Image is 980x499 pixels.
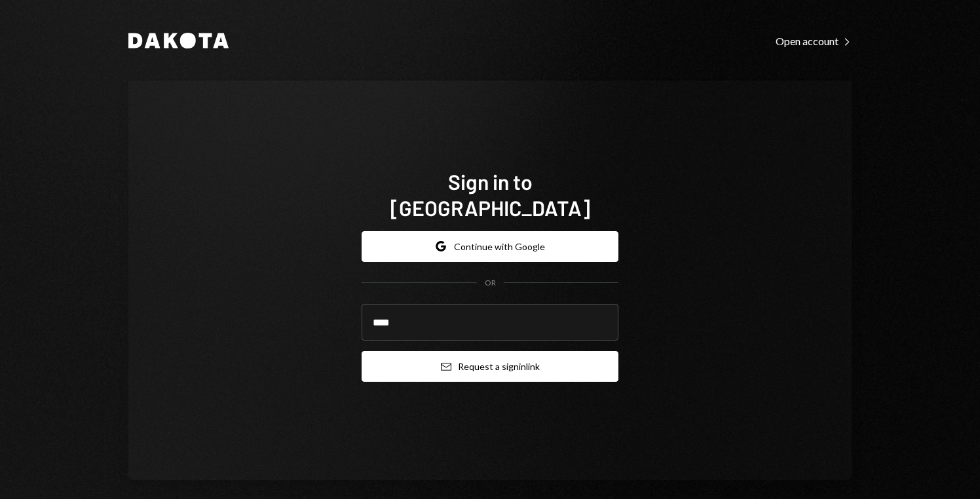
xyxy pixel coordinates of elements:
div: OR [485,278,496,289]
div: Open account [776,35,852,48]
h1: Sign in to [GEOGRAPHIC_DATA] [362,168,618,221]
button: Continue with Google [362,231,618,262]
a: Open account [776,33,852,48]
button: Request a signinlink [362,351,618,382]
